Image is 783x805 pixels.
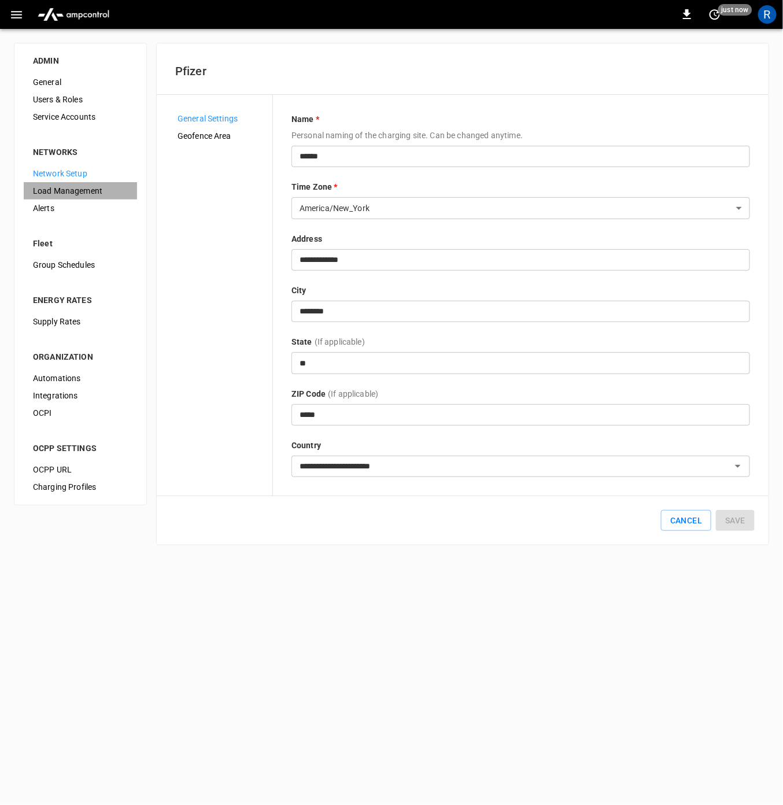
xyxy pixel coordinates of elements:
[33,111,128,123] span: Service Accounts
[291,388,326,400] p: ZIP Code
[758,5,777,24] div: profile-icon
[33,464,128,476] span: OCPP URL
[24,182,137,200] div: Load Management
[33,94,128,106] span: Users & Roles
[33,316,128,328] span: Supply Rates
[33,55,128,67] div: ADMIN
[291,113,750,125] p: Name
[24,370,137,387] div: Automations
[33,202,128,215] span: Alerts
[24,404,137,422] div: OCPI
[24,387,137,404] div: Integrations
[291,197,750,219] div: America/New_York
[33,481,128,493] span: Charging Profiles
[291,181,750,193] p: Time Zone
[24,200,137,217] div: Alerts
[291,285,750,296] p: City
[24,165,137,182] div: Network Setup
[291,130,750,141] p: Personal naming of the charging site. Can be changed anytime.
[706,5,724,24] button: set refresh interval
[33,442,128,454] div: OCPP SETTINGS
[33,407,128,419] span: OCPI
[291,440,750,451] p: Country
[315,336,365,348] p: (If applicable)
[661,510,711,531] button: Cancel
[24,313,137,330] div: Supply Rates
[168,110,272,127] div: General Settings
[33,351,128,363] div: ORGANIZATION
[178,130,263,142] span: Geofence Area
[24,108,137,125] div: Service Accounts
[328,388,378,400] p: (If applicable)
[730,458,746,474] button: Open
[24,91,137,108] div: Users & Roles
[291,336,312,348] p: State
[178,113,263,125] span: General Settings
[718,4,752,16] span: just now
[33,259,128,271] span: Group Schedules
[24,256,137,274] div: Group Schedules
[33,390,128,402] span: Integrations
[24,73,137,91] div: General
[291,233,750,245] p: Address
[33,146,128,158] div: NETWORKS
[33,168,128,180] span: Network Setup
[33,372,128,385] span: Automations
[168,127,272,145] div: Geofence Area
[33,76,128,88] span: General
[33,3,114,25] img: ampcontrol.io logo
[175,62,750,80] h6: Pfizer
[33,294,128,306] div: ENERGY RATES
[33,238,128,249] div: Fleet
[24,478,137,496] div: Charging Profiles
[24,461,137,478] div: OCPP URL
[33,185,128,197] span: Load Management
